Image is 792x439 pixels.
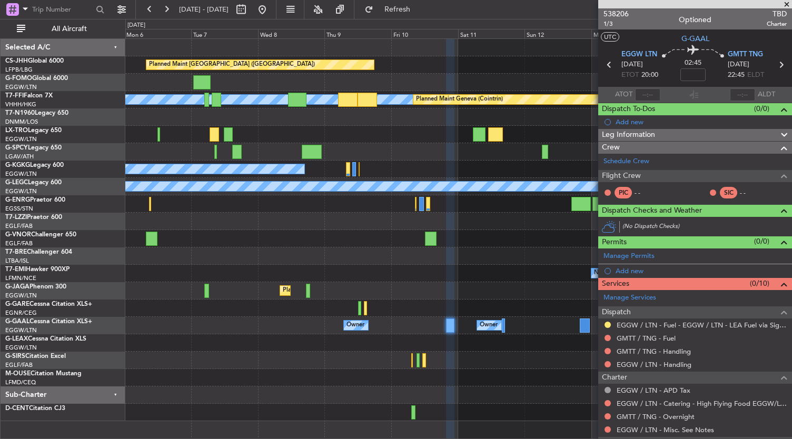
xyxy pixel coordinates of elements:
a: LFMN/NCE [5,274,36,282]
a: T7-LZZIPraetor 600 [5,214,62,221]
div: Mon 13 [591,29,658,38]
div: Planned Maint [GEOGRAPHIC_DATA] ([GEOGRAPHIC_DATA]) [149,57,315,73]
a: EGGW/LTN [5,326,37,334]
span: Services [602,278,629,290]
a: GMTT / TNG - Fuel [617,334,676,343]
span: 538206 [603,8,629,19]
div: SIC [720,187,737,198]
a: LFMD/CEQ [5,378,36,386]
div: Sat 11 [458,29,525,38]
div: Add new [616,266,787,275]
button: Refresh [360,1,423,18]
a: EGGW/LTN [5,187,37,195]
span: ALDT [758,89,775,100]
div: Owner [346,317,364,333]
a: LFPB/LBG [5,66,33,74]
a: G-LEAXCessna Citation XLS [5,336,86,342]
a: EGGW / LTN - Catering - High Flying Food EGGW/LTN [617,399,787,408]
span: ATOT [615,89,632,100]
a: G-KGKGLegacy 600 [5,162,64,168]
a: Schedule Crew [603,156,649,167]
span: G-LEAX [5,336,28,342]
span: All Aircraft [27,25,111,33]
span: M-OUSE [5,371,31,377]
span: [DATE] [621,59,643,70]
span: D-CENT [5,405,29,412]
span: ETOT [621,70,639,81]
a: GMTT / TNG - Handling [617,347,691,356]
span: T7-EMI [5,266,26,273]
input: Trip Number [32,2,93,17]
a: T7-FFIFalcon 7X [5,93,53,99]
a: EGGW / LTN - APD Tax [617,386,690,395]
a: LGAV/ATH [5,153,34,161]
span: Dispatch Checks and Weather [602,205,702,217]
a: G-VNORChallenger 650 [5,232,76,238]
a: Manage Services [603,293,656,303]
a: EGGW/LTN [5,344,37,352]
span: Flight Crew [602,170,641,182]
button: All Aircraft [12,21,114,37]
span: Dispatch To-Dos [602,103,655,115]
span: T7-BRE [5,249,27,255]
span: Crew [602,142,620,154]
a: EGGW/LTN [5,135,37,143]
span: T7-N1960 [5,110,35,116]
span: G-GAAL [681,33,709,44]
span: LX-TRO [5,127,28,134]
div: Sun 12 [524,29,591,38]
a: EGGW / LTN - Misc. See Notes [617,425,714,434]
span: G-KGKG [5,162,30,168]
span: GMTT TNG [728,49,763,60]
a: LX-TROLegacy 650 [5,127,62,134]
span: G-JAGA [5,284,29,290]
div: Planned Maint Geneva (Cointrin) [416,92,503,107]
div: (No Dispatch Checks) [622,222,792,233]
span: G-VNOR [5,232,31,238]
span: 02:45 [685,58,701,68]
div: [DATE] [127,21,145,30]
a: G-JAGAPhenom 300 [5,284,66,290]
div: Tue 7 [191,29,258,38]
a: G-SPCYLegacy 650 [5,145,62,151]
span: G-GARE [5,301,29,307]
span: EGGW LTN [621,49,657,60]
a: G-SIRSCitation Excel [5,353,66,360]
a: G-LEGCLegacy 600 [5,179,62,186]
div: Thu 9 [324,29,391,38]
span: CS-JHH [5,58,28,64]
span: 1/3 [603,19,629,28]
a: M-OUSECitation Mustang [5,371,82,377]
a: EGGW / LTN - Fuel - EGGW / LTN - LEA Fuel via Signature in EGGW [617,321,787,330]
a: EGSS/STN [5,205,33,213]
a: EGGW/LTN [5,292,37,300]
span: T7-LZZI [5,214,27,221]
div: - - [740,188,764,197]
div: Planned Maint [GEOGRAPHIC_DATA] ([GEOGRAPHIC_DATA]) [283,283,449,298]
a: T7-N1960Legacy 650 [5,110,68,116]
span: (0/0) [754,103,769,114]
div: Fri 10 [391,29,458,38]
a: LTBA/ISL [5,257,29,265]
div: Optioned [679,14,711,25]
a: EGLF/FAB [5,222,33,230]
div: No Crew [594,265,618,281]
span: G-ENRG [5,197,30,203]
a: VHHH/HKG [5,101,36,108]
span: G-FOMO [5,75,32,82]
a: G-GAALCessna Citation XLS+ [5,318,92,325]
span: Dispatch [602,306,631,318]
span: [DATE] [728,59,749,70]
a: CS-JHHGlobal 6000 [5,58,64,64]
a: EGLF/FAB [5,361,33,369]
div: Add new [616,117,787,126]
span: 20:00 [641,70,658,81]
span: G-SIRS [5,353,25,360]
span: (0/10) [750,278,769,289]
span: Charter [767,19,787,28]
button: UTC [601,32,619,42]
span: TBD [767,8,787,19]
span: [DATE] - [DATE] [179,5,229,14]
a: EGGW/LTN [5,170,37,178]
a: T7-BREChallenger 604 [5,249,72,255]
